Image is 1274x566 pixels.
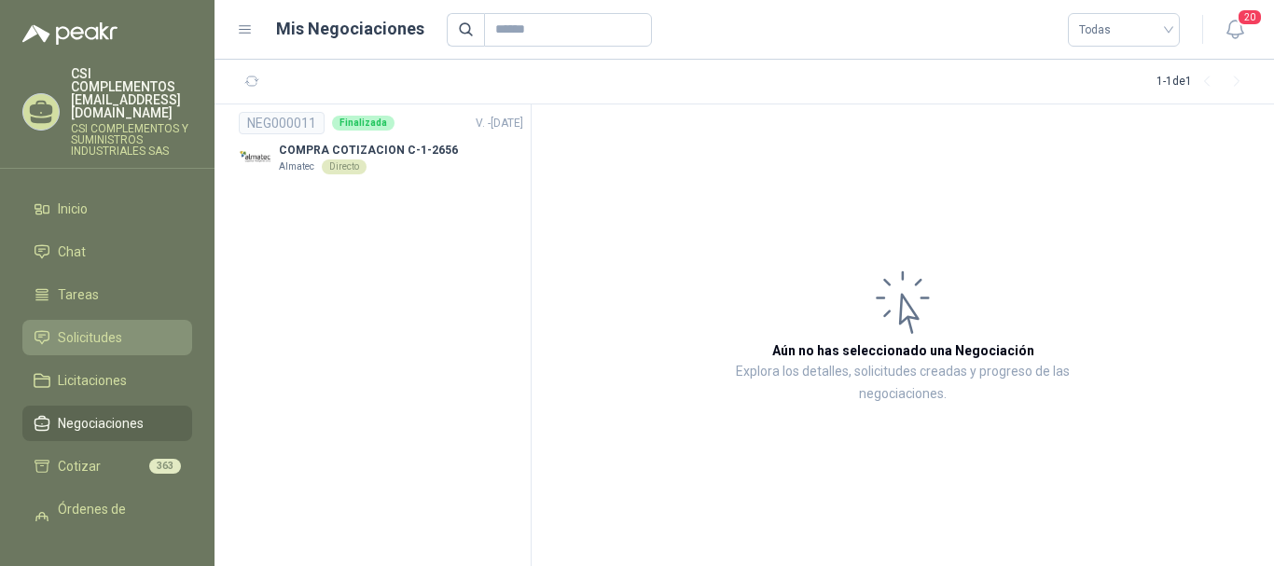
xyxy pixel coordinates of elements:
[239,112,523,174] a: NEG000011FinalizadaV. -[DATE] Company LogoCOMPRA COTIZACION C-1-2656AlmatecDirecto
[58,242,86,262] span: Chat
[58,456,101,476] span: Cotizar
[58,284,99,305] span: Tareas
[1237,8,1263,26] span: 20
[58,199,88,219] span: Inicio
[22,363,192,398] a: Licitaciones
[239,112,325,134] div: NEG000011
[71,67,192,119] p: CSI COMPLEMENTOS [EMAIL_ADDRESS][DOMAIN_NAME]
[22,449,192,484] a: Cotizar363
[58,413,144,434] span: Negociaciones
[772,340,1034,361] h3: Aún no has seleccionado una Negociación
[279,159,314,174] p: Almatec
[22,191,192,227] a: Inicio
[22,277,192,312] a: Tareas
[279,142,458,159] p: COMPRA COTIZACION C-1-2656
[58,327,122,348] span: Solicitudes
[239,142,271,174] img: Company Logo
[22,491,192,547] a: Órdenes de Compra
[22,406,192,441] a: Negociaciones
[718,361,1087,406] p: Explora los detalles, solicitudes creadas y progreso de las negociaciones.
[1218,13,1252,47] button: 20
[71,123,192,157] p: CSI COMPLEMENTOS Y SUMINISTROS INDUSTRIALES SAS
[1079,16,1169,44] span: Todas
[149,459,181,474] span: 363
[22,22,118,45] img: Logo peakr
[22,234,192,269] a: Chat
[22,320,192,355] a: Solicitudes
[276,16,424,42] h1: Mis Negociaciones
[476,117,523,130] span: V. - [DATE]
[322,159,367,174] div: Directo
[58,370,127,391] span: Licitaciones
[1156,67,1252,97] div: 1 - 1 de 1
[58,499,174,540] span: Órdenes de Compra
[332,116,395,131] div: Finalizada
